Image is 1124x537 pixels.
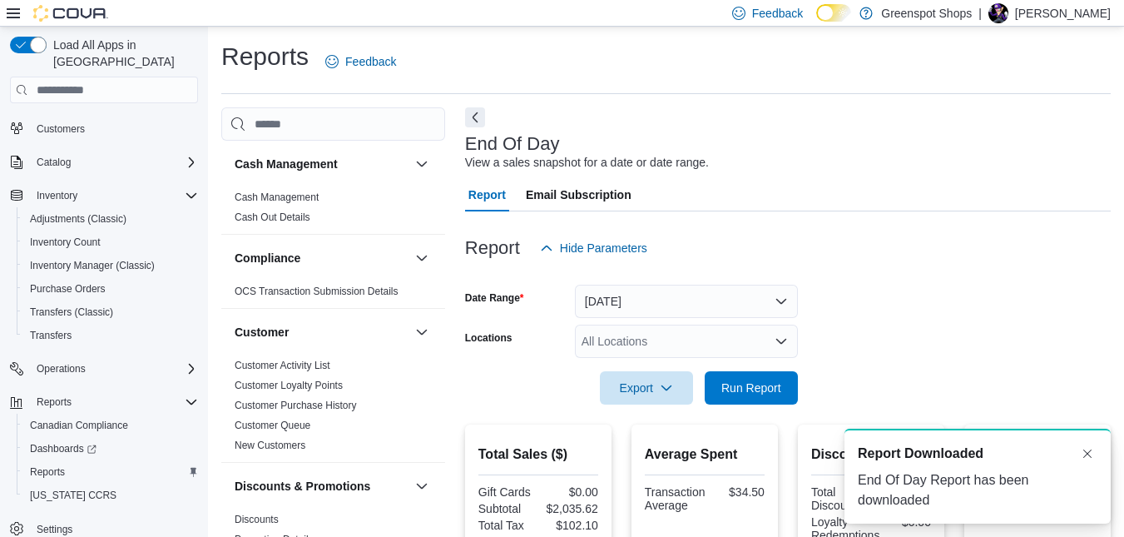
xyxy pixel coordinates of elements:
[412,248,432,268] button: Compliance
[23,256,198,276] span: Inventory Manager (Classic)
[23,232,107,252] a: Inventory Count
[560,240,647,256] span: Hide Parameters
[575,285,798,318] button: [DATE]
[23,485,198,505] span: Washington CCRS
[881,3,972,23] p: Greenspot Shops
[235,440,305,451] a: New Customers
[37,523,72,536] span: Settings
[235,400,357,411] a: Customer Purchase History
[235,250,300,266] h3: Compliance
[752,5,803,22] span: Feedback
[465,134,560,154] h3: End Of Day
[17,207,205,231] button: Adjustments (Classic)
[30,118,198,139] span: Customers
[858,444,1097,464] div: Notification
[47,37,198,70] span: Load All Apps in [GEOGRAPHIC_DATA]
[17,414,205,437] button: Canadian Compliance
[30,152,77,172] button: Catalog
[235,439,305,452] span: New Customers
[235,380,343,391] a: Customer Loyalty Points
[775,335,788,348] button: Open list of options
[23,439,198,459] span: Dashboards
[478,445,598,465] h2: Total Sales ($)
[221,356,445,462] div: Customer
[17,437,205,460] a: Dashboards
[37,122,85,136] span: Customers
[235,286,399,297] a: OCS Transaction Submission Details
[30,392,198,412] span: Reports
[705,371,798,405] button: Run Report
[23,462,198,482] span: Reports
[235,250,409,266] button: Compliance
[37,156,71,169] span: Catalog
[33,5,108,22] img: Cova
[3,357,205,380] button: Operations
[465,331,512,345] label: Locations
[30,359,198,379] span: Operations
[30,236,101,249] span: Inventory Count
[23,302,120,322] a: Transfers (Classic)
[478,502,535,515] div: Subtotal
[3,151,205,174] button: Catalog
[23,302,198,322] span: Transfers (Classic)
[319,45,403,78] a: Feedback
[23,256,161,276] a: Inventory Manager (Classic)
[221,187,445,234] div: Cash Management
[478,519,535,532] div: Total Tax
[221,281,445,308] div: Compliance
[235,211,310,223] a: Cash Out Details
[465,107,485,127] button: Next
[23,326,78,346] a: Transfers
[721,380,781,396] span: Run Report
[235,156,338,172] h3: Cash Management
[235,156,409,172] button: Cash Management
[711,485,764,499] div: $34.50
[235,191,319,203] a: Cash Management
[30,419,128,432] span: Canadian Compliance
[23,415,135,435] a: Canadian Compliance
[37,395,72,409] span: Reports
[23,326,198,346] span: Transfers
[412,154,432,174] button: Cash Management
[23,232,198,252] span: Inventory Count
[221,40,309,73] h1: Reports
[23,415,198,435] span: Canadian Compliance
[30,152,198,172] span: Catalog
[235,359,330,372] span: Customer Activity List
[30,259,155,272] span: Inventory Manager (Classic)
[412,476,432,496] button: Discounts & Promotions
[30,392,78,412] button: Reports
[23,209,198,229] span: Adjustments (Classic)
[235,379,343,392] span: Customer Loyalty Points
[235,285,399,298] span: OCS Transaction Submission Details
[542,485,598,499] div: $0.00
[235,211,310,224] span: Cash Out Details
[235,513,279,526] span: Discounts
[30,465,65,479] span: Reports
[465,154,709,172] div: View a sales snapshot for a date or date range.
[37,362,86,375] span: Operations
[17,460,205,484] button: Reports
[988,3,1008,23] div: Darrick Bergman
[858,444,983,464] span: Report Downloaded
[30,212,126,226] span: Adjustments (Classic)
[645,485,706,512] div: Transaction Average
[30,282,106,296] span: Purchase Orders
[23,209,133,229] a: Adjustments (Classic)
[526,178,631,211] span: Email Subscription
[30,186,198,206] span: Inventory
[235,191,319,204] span: Cash Management
[235,514,279,525] a: Discounts
[23,485,123,505] a: [US_STATE] CCRS
[17,324,205,347] button: Transfers
[37,189,77,202] span: Inventory
[30,306,113,319] span: Transfers (Classic)
[235,478,370,495] h3: Discounts & Promotions
[235,324,409,341] button: Customer
[468,178,506,211] span: Report
[235,420,310,431] a: Customer Queue
[30,489,116,502] span: [US_STATE] CCRS
[542,519,598,532] div: $102.10
[610,371,683,405] span: Export
[1077,444,1097,464] button: Dismiss toast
